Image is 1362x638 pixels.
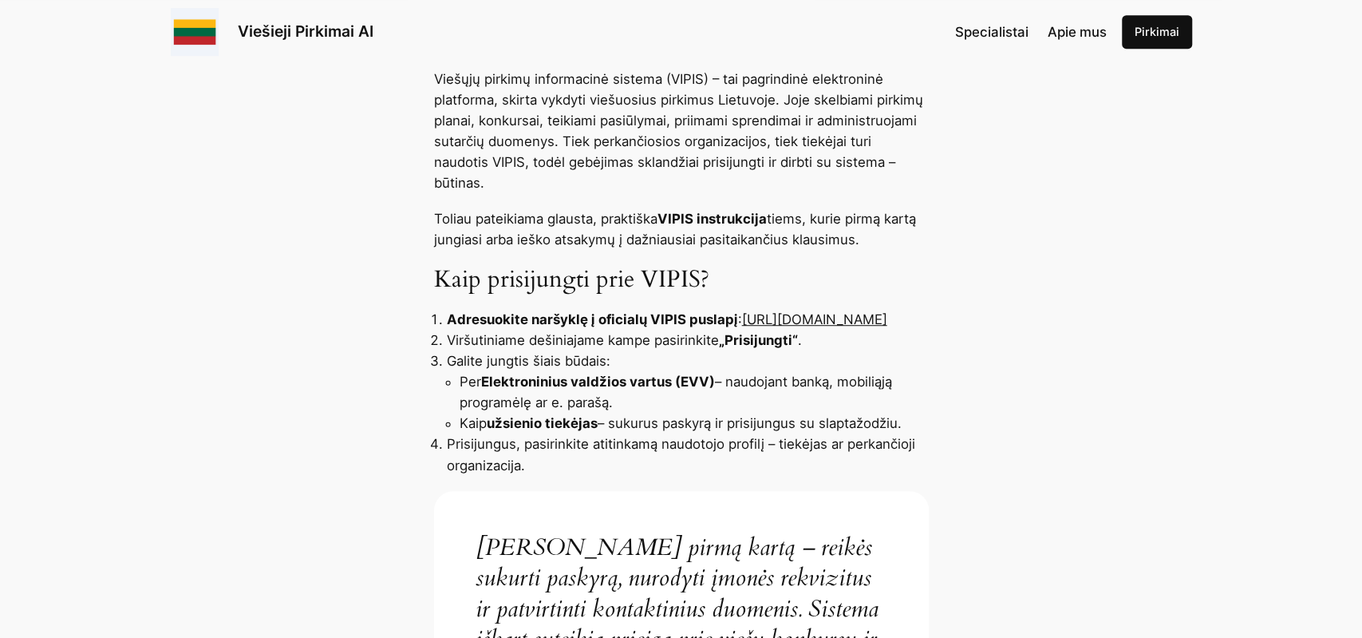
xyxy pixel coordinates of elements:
[434,266,929,295] h3: Kaip prisijungti prie VIPIS?
[719,332,798,348] strong: „Prisijungti“
[434,69,929,193] p: Viešųjų pirkimų informacinė sistema (VIPIS) – tai pagrindinė elektroninė platforma, skirta vykdyt...
[1047,24,1106,40] span: Apie mus
[1122,15,1192,49] a: Pirkimai
[657,211,767,227] strong: VIPIS instrukcija
[171,8,219,56] img: Viešieji pirkimai logo
[447,351,929,434] li: Galite jungtis šiais būdais:
[954,22,1028,42] a: Specialistai
[481,374,715,390] strong: Elektroninius valdžios vartus (EVV)
[447,311,738,327] strong: Adresuokite naršyklę į oficialų VIPIS puslapį
[1047,22,1106,42] a: Apie mus
[238,22,373,41] a: Viešieji Pirkimai AI
[447,330,929,351] li: Viršutiniame dešiniajame kampe pasirinkite .
[460,371,929,413] li: Per – naudojant banką, mobiliąją programėlę ar e. parašą.
[434,208,929,250] p: Toliau pateikiama glausta, praktiška tiems, kurie pirmą kartą jungiasi arba ieško atsakymų į dažn...
[742,311,887,327] a: [URL][DOMAIN_NAME]
[954,24,1028,40] span: Specialistai
[954,22,1106,42] nav: Navigation
[447,434,929,475] li: Prisijungus, pasirinkite atitinkamą naudotojo profilį – tiekėjas ar perkančioji organizacija.
[460,413,929,434] li: Kaip – sukurus paskyrą ir prisijungus su slaptažodžiu.
[447,309,929,330] li: :
[487,415,598,431] strong: užsienio tiekėjas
